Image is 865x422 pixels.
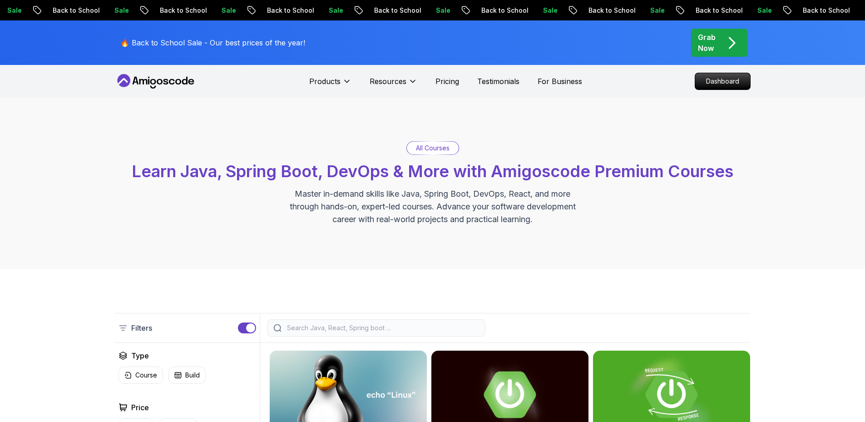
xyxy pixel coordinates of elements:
[131,350,149,361] h2: Type
[185,371,200,380] p: Build
[135,371,157,380] p: Course
[695,73,750,89] p: Dashboard
[477,76,519,87] a: Testimonials
[309,76,341,87] p: Products
[695,73,751,90] a: Dashboard
[416,144,450,153] p: All Courses
[119,367,163,384] button: Course
[420,6,449,15] p: Sale
[309,76,351,94] button: Products
[634,6,663,15] p: Sale
[698,32,716,54] p: Grab Now
[131,402,149,413] h2: Price
[787,6,849,15] p: Back to School
[120,37,305,48] p: 🔥 Back to School Sale - Our best prices of the year!
[370,76,406,87] p: Resources
[680,6,741,15] p: Back to School
[144,6,206,15] p: Back to School
[573,6,634,15] p: Back to School
[741,6,771,15] p: Sale
[251,6,313,15] p: Back to School
[37,6,99,15] p: Back to School
[168,367,206,384] button: Build
[435,76,459,87] a: Pricing
[206,6,235,15] p: Sale
[527,6,556,15] p: Sale
[313,6,342,15] p: Sale
[132,161,733,181] span: Learn Java, Spring Boot, DevOps & More with Amigoscode Premium Courses
[370,76,417,94] button: Resources
[285,323,479,333] input: Search Java, React, Spring boot ...
[465,6,527,15] p: Back to School
[131,323,152,333] p: Filters
[538,76,582,87] a: For Business
[99,6,128,15] p: Sale
[280,188,585,226] p: Master in-demand skills like Java, Spring Boot, DevOps, React, and more through hands-on, expert-...
[358,6,420,15] p: Back to School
